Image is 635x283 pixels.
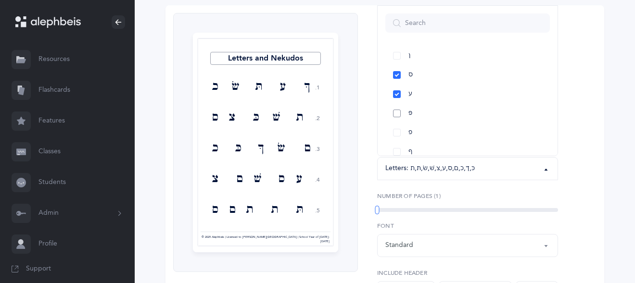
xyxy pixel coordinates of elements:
[410,163,475,173] div: כּ , ךּ , כ , ם , ס , ע , צ , שׁ , שׂ , תּ , ת
[377,234,558,257] button: Standard
[408,51,410,60] span: ן
[26,264,51,274] span: Support
[408,109,412,118] span: פּ
[408,32,411,41] span: נ
[385,163,410,173] div: Letters:
[377,269,558,277] label: Include Header
[377,157,558,180] button: כּ, ךּ, כ, ם, ס, ע, צ, שׁ, שׂ, תּ, ת
[377,221,558,230] label: Font
[385,13,550,33] input: Search
[377,192,558,200] label: Number of Pages (1)
[408,148,412,156] span: ף
[408,128,412,137] span: פ
[408,90,412,98] span: ע
[385,240,413,250] div: Standard
[408,71,413,79] span: ס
